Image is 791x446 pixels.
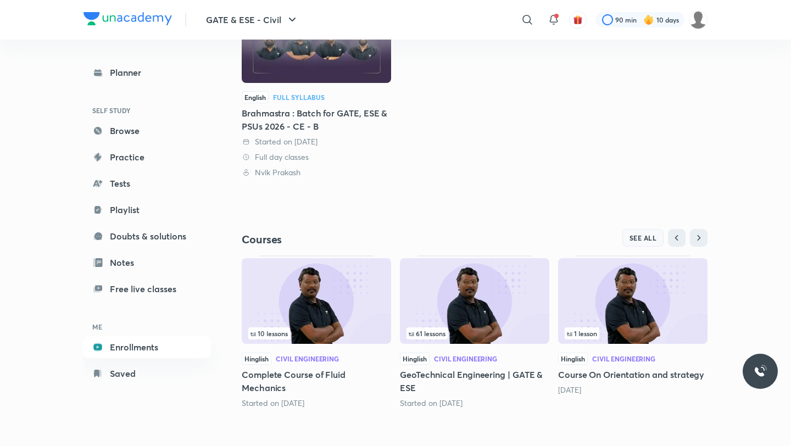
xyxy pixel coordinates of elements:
[565,327,701,339] div: infosection
[567,330,597,337] span: 1 lesson
[273,94,325,101] div: Full Syllabus
[242,91,269,103] span: English
[643,14,654,25] img: streak
[83,172,211,194] a: Tests
[83,199,211,221] a: Playlist
[242,136,391,147] div: Started on 20 Aug 2025
[83,12,172,28] a: Company Logo
[406,327,543,339] div: left
[558,353,588,365] span: Hinglish
[558,384,708,395] div: 1 month ago
[83,146,211,168] a: Practice
[83,278,211,300] a: Free live classes
[83,317,211,336] h6: ME
[242,167,391,178] div: Nvlk Prakash
[406,327,543,339] div: infocontainer
[248,327,385,339] div: infocontainer
[276,355,339,362] div: Civil Engineering
[400,353,430,365] span: Hinglish
[592,355,655,362] div: Civil Engineering
[400,255,549,408] div: GeoTechnical Engineering | GATE & ESE
[689,10,708,29] img: Rahul KD
[83,252,211,274] a: Notes
[409,330,445,337] span: 61 lessons
[242,353,271,365] span: Hinglish
[242,368,391,394] h5: Complete Course of Fluid Mechanics
[754,365,767,378] img: ttu
[400,398,549,409] div: Started on Aug 29
[400,368,549,394] h5: GeoTechnical Engineering | GATE & ESE
[242,258,391,344] img: Thumbnail
[242,255,391,408] div: Complete Course of Fluid Mechanics
[83,336,211,358] a: Enrollments
[558,258,708,344] img: Thumbnail
[83,225,211,247] a: Doubts & solutions
[242,398,391,409] div: Started on Sept 30
[83,120,211,142] a: Browse
[434,355,497,362] div: Civil Engineering
[558,368,708,381] h5: Course On Orientation and strategy
[83,101,211,120] h6: SELF STUDY
[83,12,172,25] img: Company Logo
[242,152,391,163] div: Full day classes
[630,234,657,242] span: SEE ALL
[199,9,305,31] button: GATE & ESE - Civil
[573,15,583,25] img: avatar
[569,11,587,29] button: avatar
[400,258,549,344] img: Thumbnail
[248,327,385,339] div: infosection
[565,327,701,339] div: left
[242,232,475,247] h4: Courses
[565,327,701,339] div: infocontainer
[406,327,543,339] div: infosection
[250,330,288,337] span: 10 lessons
[622,229,664,247] button: SEE ALL
[83,363,211,384] a: Saved
[242,107,391,133] div: Brahmastra : Batch for GATE, ESE & PSUs 2026 - CE - B
[558,255,708,395] div: Course On Orientation and strategy
[248,327,385,339] div: left
[83,62,211,83] a: Planner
